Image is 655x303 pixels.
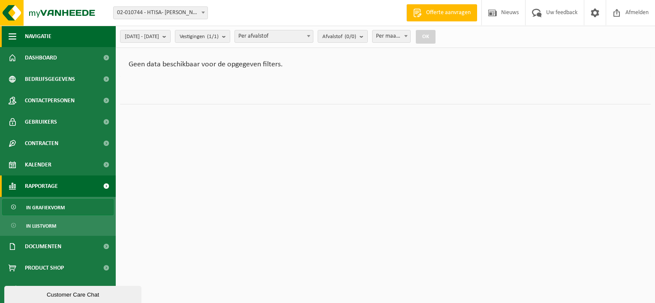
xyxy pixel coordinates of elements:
[424,9,473,17] span: Offerte aanvragen
[25,26,51,47] span: Navigatie
[406,4,477,21] a: Offerte aanvragen
[120,52,651,77] div: Geen data beschikbaar voor de opgegeven filters.
[416,30,436,44] button: OK
[114,7,207,19] span: 02-010744 - HTISA- SKOG - GENT
[25,175,58,197] span: Rapportage
[25,68,75,90] span: Bedrijfsgegevens
[26,199,65,216] span: In grafiekvorm
[372,30,411,43] span: Per maand
[318,30,368,43] button: Afvalstof(0/0)
[4,284,143,303] iframe: chat widget
[180,30,219,43] span: Vestigingen
[373,30,411,42] span: Per maand
[25,133,58,154] span: Contracten
[235,30,313,42] span: Per afvalstof
[125,30,159,43] span: [DATE] - [DATE]
[207,34,219,39] count: (1/1)
[25,47,57,68] span: Dashboard
[322,30,356,43] span: Afvalstof
[25,279,94,300] span: Acceptatievoorwaarden
[2,199,114,215] a: In grafiekvorm
[25,90,75,111] span: Contactpersonen
[2,217,114,234] a: In lijstvorm
[25,154,51,175] span: Kalender
[120,30,171,43] button: [DATE] - [DATE]
[25,257,64,279] span: Product Shop
[345,34,356,39] count: (0/0)
[113,6,208,19] span: 02-010744 - HTISA- SKOG - GENT
[25,111,57,133] span: Gebruikers
[234,30,313,43] span: Per afvalstof
[25,236,61,257] span: Documenten
[175,30,230,43] button: Vestigingen(1/1)
[26,218,56,234] span: In lijstvorm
